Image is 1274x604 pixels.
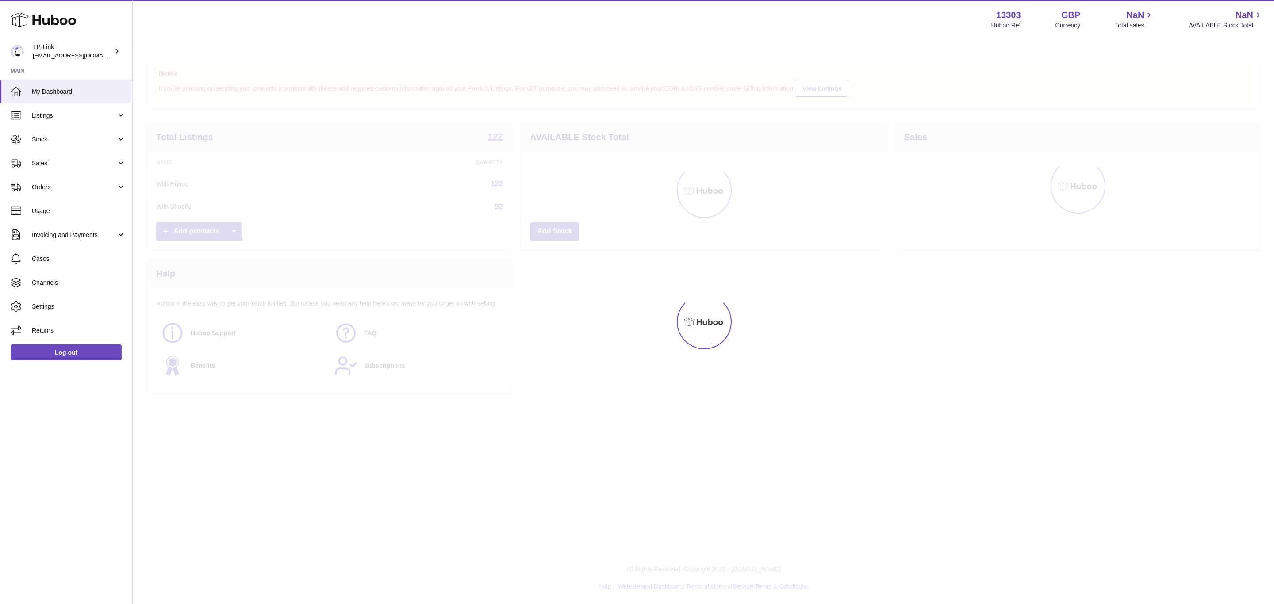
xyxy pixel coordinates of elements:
span: Invoicing and Payments [32,231,116,239]
span: Channels [32,279,126,287]
strong: 13303 [996,9,1021,21]
span: Stock [32,135,116,144]
span: AVAILABLE Stock Total [1189,21,1263,30]
div: Huboo Ref [991,21,1021,30]
span: Cases [32,255,126,263]
span: My Dashboard [32,88,126,96]
span: [EMAIL_ADDRESS][DOMAIN_NAME] [33,52,130,59]
div: TP-Link [33,43,112,60]
span: NaN [1236,9,1253,21]
span: Orders [32,183,116,191]
div: Currency [1055,21,1081,30]
a: Log out [11,344,122,360]
img: internalAdmin-13303@internal.huboo.com [11,45,24,58]
span: Total sales [1115,21,1154,30]
span: Sales [32,159,116,168]
span: Usage [32,207,126,215]
a: NaN AVAILABLE Stock Total [1189,9,1263,30]
span: Returns [32,326,126,335]
strong: GBP [1061,9,1080,21]
span: Settings [32,302,126,311]
a: NaN Total sales [1115,9,1154,30]
span: NaN [1126,9,1144,21]
span: Listings [32,111,116,120]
